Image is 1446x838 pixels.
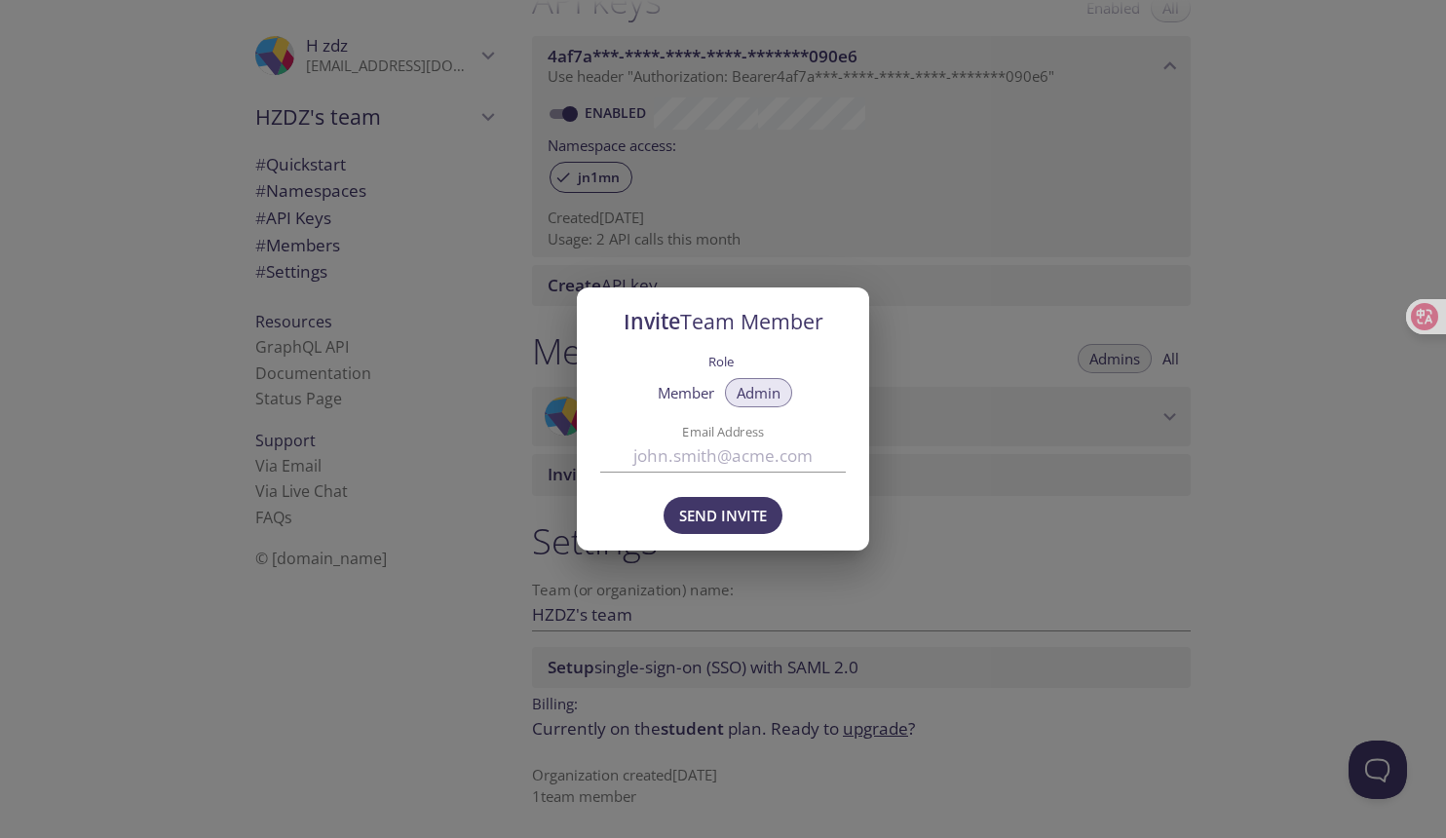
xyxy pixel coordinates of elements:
[600,439,846,472] input: john.smith@acme.com
[708,348,734,373] label: Role
[646,378,726,407] button: Member
[679,503,767,528] span: Send Invite
[631,426,816,438] label: Email Address
[624,307,823,335] span: Invite
[664,497,782,534] button: Send Invite
[725,378,792,407] button: Admin
[680,307,823,335] span: Team Member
